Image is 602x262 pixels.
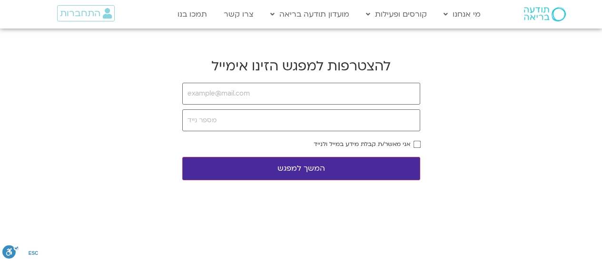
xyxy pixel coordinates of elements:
a: תמכו בנו [173,5,212,23]
a: התחברות [57,5,115,21]
a: מועדון תודעה בריאה [266,5,354,23]
input: מספר נייד [182,109,420,131]
input: example@mail.com [182,83,420,105]
a: צרו קשר [219,5,258,23]
img: תודעה בריאה [524,7,566,21]
span: התחברות [60,8,100,19]
a: מי אנחנו [439,5,485,23]
button: המשך למפגש [182,157,420,180]
label: אני מאשר/ת קבלת מידע במייל ולנייד [314,141,410,147]
h2: להצטרפות למפגש הזינו אימייל [182,57,420,75]
a: קורסים ופעילות [361,5,432,23]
